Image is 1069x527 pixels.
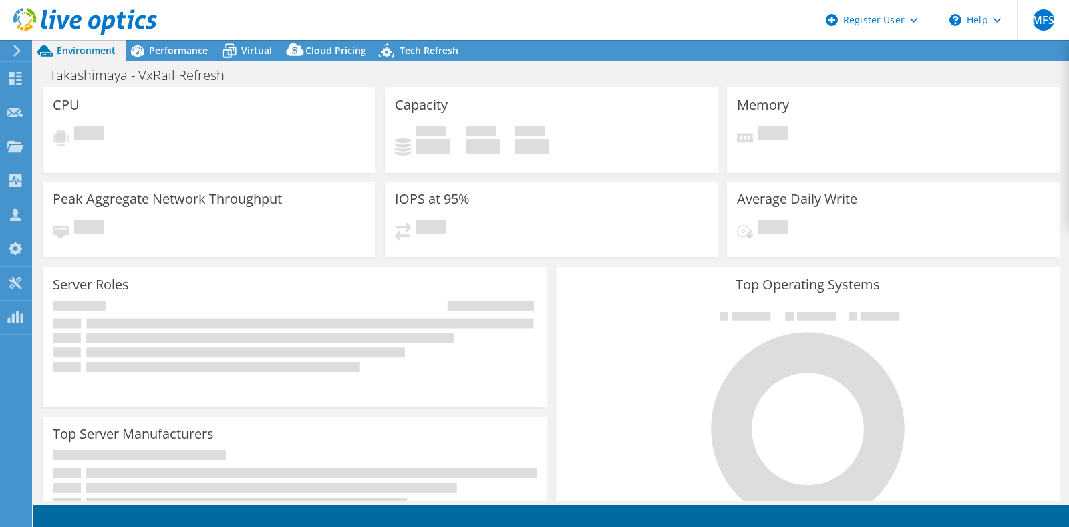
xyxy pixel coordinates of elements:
h3: Top Server Manufacturers [53,427,214,442]
h3: Top Operating Systems [566,277,1050,292]
span: Free [466,126,496,139]
span: Virtual [241,44,272,57]
span: Pending [416,220,446,238]
span: Environment [57,44,116,57]
span: MFS [1033,9,1054,31]
h3: Peak Aggregate Network Throughput [53,192,282,206]
h4: 0 GiB [466,139,500,154]
h3: Server Roles [53,277,129,292]
h4: 0 GiB [416,139,450,154]
span: Pending [758,126,788,144]
span: Total [515,126,545,139]
span: Cloud Pricing [305,44,366,57]
span: Tech Refresh [400,44,458,57]
h3: Average Daily Write [737,192,857,206]
h4: 0 GiB [515,139,549,154]
h3: Memory [737,98,789,112]
span: Performance [149,44,208,57]
span: Pending [74,220,104,238]
span: Used [416,126,446,139]
h1: Takashimaya - VxRail Refresh [43,68,245,83]
h3: CPU [53,98,80,112]
span: Pending [74,126,104,144]
span: Pending [758,220,788,238]
h3: IOPS at 95% [395,192,470,206]
svg: \n [949,14,961,26]
h3: Capacity [395,98,448,112]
